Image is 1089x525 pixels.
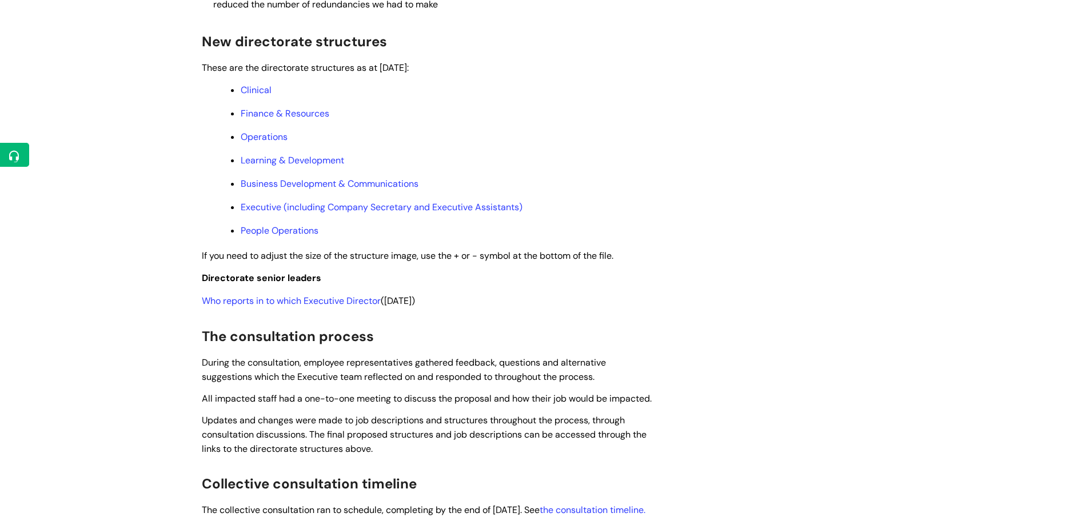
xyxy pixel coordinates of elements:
span: If you need to adjust the size of the structure image, use the + or - symbol at the bottom of the... [202,250,613,262]
span: These are the directorate structures as at [DATE]: [202,62,409,74]
span: The collective consultation ran to schedule, completing by the end of [DATE]. See [202,504,645,516]
a: Clinical [241,84,272,96]
a: Who reports in to which Executive Director [202,295,381,307]
a: Operations [241,131,288,143]
span: The consultation process [202,327,374,345]
a: Learning & Development [241,154,344,166]
span: During the consultation, employee representatives gathered feedback, questions and alternative su... [202,356,606,383]
span: Collective consultation timeline [202,475,417,492]
a: Business Development & Communications [241,178,418,190]
a: Executive (including Company Secretary and Executive Assistants) [241,201,522,213]
span: All impacted staff had a one-to-one meeting to discuss the proposal and how their job would be im... [202,392,652,404]
span: Directorate senior leaders [202,272,321,284]
span: ([DATE]) [202,295,415,307]
a: People Operations [241,225,318,237]
a: Finance & Resources [241,107,329,119]
span: Updates and changes were made to job descriptions and structures throughout the process, through ... [202,414,647,455]
span: New directorate structures [202,33,387,50]
a: the consultation timeline. [540,504,645,516]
